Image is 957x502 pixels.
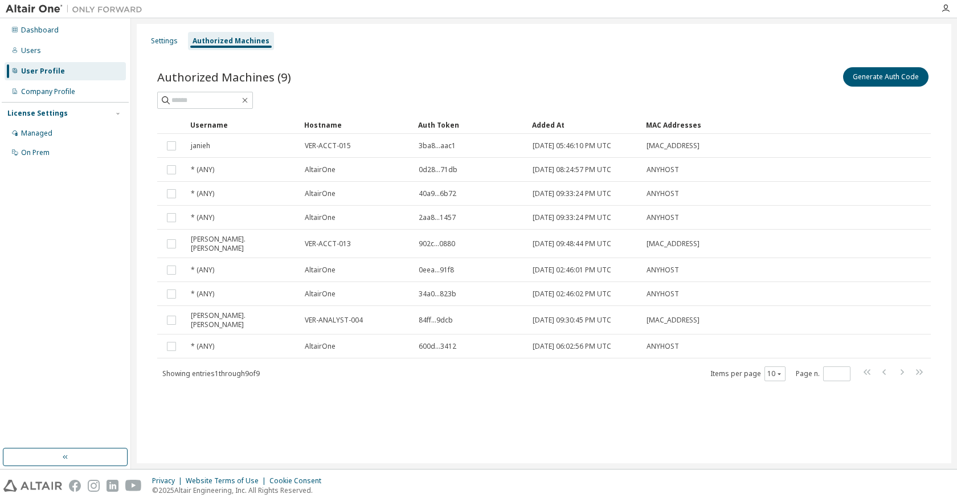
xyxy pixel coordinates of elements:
[7,109,68,118] div: License Settings
[305,165,336,174] span: AltairOne
[190,116,295,134] div: Username
[533,165,611,174] span: [DATE] 08:24:57 PM UTC
[3,480,62,492] img: altair_logo.svg
[419,189,456,198] span: 40a9...6b72
[532,116,637,134] div: Added At
[191,235,295,253] span: [PERSON_NAME].[PERSON_NAME]
[107,480,118,492] img: linkedin.svg
[305,213,336,222] span: AltairOne
[21,26,59,35] div: Dashboard
[191,189,214,198] span: * (ANY)
[21,148,50,157] div: On Prem
[647,342,679,351] span: ANYHOST
[419,316,453,325] span: 84ff...9dcb
[419,213,456,222] span: 2aa8...1457
[533,342,611,351] span: [DATE] 06:02:56 PM UTC
[305,189,336,198] span: AltairOne
[304,116,409,134] div: Hostname
[419,165,457,174] span: 0d28...71db
[191,311,295,329] span: [PERSON_NAME].[PERSON_NAME]
[269,476,328,485] div: Cookie Consent
[419,141,456,150] span: 3ba8...aac1
[647,289,679,299] span: ANYHOST
[533,213,611,222] span: [DATE] 09:33:24 PM UTC
[152,476,186,485] div: Privacy
[305,239,351,248] span: VER-ACCT-013
[191,342,214,351] span: * (ANY)
[305,289,336,299] span: AltairOne
[647,316,700,325] span: [MAC_ADDRESS]
[419,266,454,275] span: 0eea...91f8
[305,266,336,275] span: AltairOne
[152,485,328,495] p: © 2025 Altair Engineering, Inc. All Rights Reserved.
[305,141,351,150] span: VER-ACCT-015
[305,342,336,351] span: AltairOne
[843,67,929,87] button: Generate Auth Code
[191,213,214,222] span: * (ANY)
[533,316,611,325] span: [DATE] 09:30:45 PM UTC
[88,480,100,492] img: instagram.svg
[647,239,700,248] span: [MAC_ADDRESS]
[647,165,679,174] span: ANYHOST
[710,366,786,381] span: Items per page
[69,480,81,492] img: facebook.svg
[647,189,679,198] span: ANYHOST
[418,116,523,134] div: Auth Token
[157,69,291,85] span: Authorized Machines (9)
[533,289,611,299] span: [DATE] 02:46:02 PM UTC
[796,366,850,381] span: Page n.
[191,165,214,174] span: * (ANY)
[191,141,210,150] span: janieh
[21,129,52,138] div: Managed
[647,266,679,275] span: ANYHOST
[151,36,178,46] div: Settings
[419,239,455,248] span: 902c...0880
[305,316,363,325] span: VER-ANALYST-004
[419,342,456,351] span: 600d...3412
[767,369,783,378] button: 10
[647,141,700,150] span: [MAC_ADDRESS]
[533,266,611,275] span: [DATE] 02:46:01 PM UTC
[647,213,679,222] span: ANYHOST
[419,289,456,299] span: 34a0...823b
[533,141,611,150] span: [DATE] 05:46:10 PM UTC
[21,67,65,76] div: User Profile
[191,266,214,275] span: * (ANY)
[125,480,142,492] img: youtube.svg
[6,3,148,15] img: Altair One
[646,116,815,134] div: MAC Addresses
[191,289,214,299] span: * (ANY)
[193,36,269,46] div: Authorized Machines
[21,46,41,55] div: Users
[533,239,611,248] span: [DATE] 09:48:44 PM UTC
[162,369,260,378] span: Showing entries 1 through 9 of 9
[186,476,269,485] div: Website Terms of Use
[21,87,75,96] div: Company Profile
[533,189,611,198] span: [DATE] 09:33:24 PM UTC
